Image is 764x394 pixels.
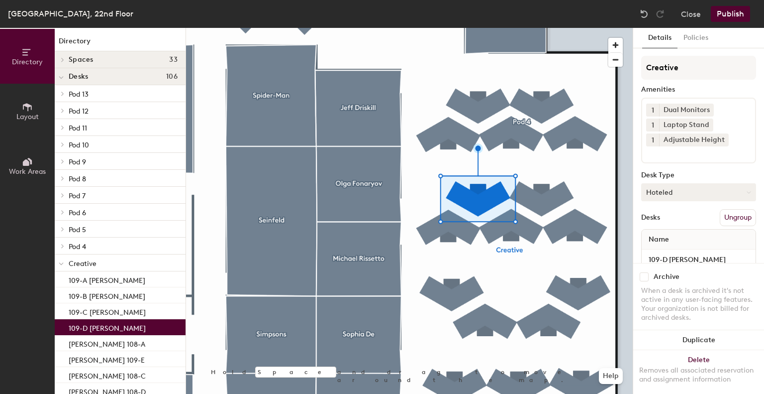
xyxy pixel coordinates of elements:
button: 1 [646,104,659,117]
span: Name [644,231,674,249]
span: Work Areas [9,167,46,176]
div: [GEOGRAPHIC_DATA], 22nd Floor [8,7,133,20]
div: When a desk is archived it's not active in any user-facing features. Your organization is not bil... [641,286,756,322]
span: Desks [69,73,88,81]
button: Close [681,6,701,22]
button: Duplicate [633,330,764,350]
span: Pod 10 [69,141,89,149]
p: 109-B [PERSON_NAME] [69,289,145,301]
button: DeleteRemoves all associated reservation and assignment information [633,350,764,394]
span: 1 [652,135,654,145]
button: 1 [646,133,659,146]
input: Unnamed desk [644,253,754,266]
span: Layout [16,113,39,121]
div: Desk Type [641,171,756,179]
button: Details [642,28,677,48]
span: Spaces [69,56,94,64]
button: Policies [677,28,714,48]
div: Archive [654,273,679,281]
span: Pod 5 [69,226,86,234]
button: Hoteled [641,183,756,201]
div: Dual Monitors [659,104,714,117]
span: 106 [166,73,178,81]
span: Creative [69,260,96,268]
p: 109-C [PERSON_NAME] [69,305,146,317]
span: Pod 12 [69,107,89,116]
div: Desks [641,214,660,222]
span: Directory [12,58,43,66]
h1: Directory [55,36,186,51]
span: Pod 7 [69,192,86,200]
p: [PERSON_NAME] 108-C [69,369,146,381]
div: Amenities [641,86,756,94]
span: 1 [652,105,654,116]
button: Ungroup [720,209,756,226]
p: [PERSON_NAME] 109-E [69,353,145,365]
button: Publish [711,6,750,22]
span: Pod 13 [69,90,89,99]
span: Pod 11 [69,124,87,132]
div: Removes all associated reservation and assignment information [639,366,758,384]
span: Pod 8 [69,175,86,183]
span: Pod 9 [69,158,86,166]
p: 109-D [PERSON_NAME] [69,321,146,333]
p: 109-A [PERSON_NAME] [69,273,145,285]
span: Pod 4 [69,243,86,251]
img: Redo [655,9,665,19]
span: 1 [652,120,654,131]
button: 1 [646,119,659,131]
span: 33 [169,56,178,64]
span: Pod 6 [69,209,86,217]
img: Undo [639,9,649,19]
p: [PERSON_NAME] 108-A [69,337,145,349]
div: Adjustable Height [659,133,729,146]
div: Laptop Stand [659,119,713,131]
button: Help [599,368,623,384]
